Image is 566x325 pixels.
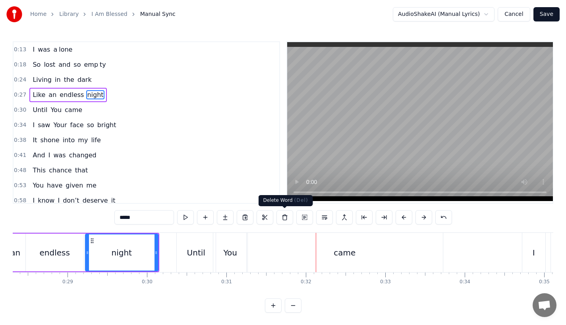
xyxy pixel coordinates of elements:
[63,75,75,84] span: the
[50,105,62,114] span: You
[112,247,132,259] div: night
[90,135,101,145] span: life
[32,45,35,54] span: I
[65,181,84,190] span: given
[32,90,46,99] span: Like
[54,75,62,84] span: in
[14,151,26,159] span: 0:41
[52,151,66,160] span: was
[82,196,109,205] span: deserve
[30,10,46,18] a: Home
[48,166,73,175] span: chance
[539,279,550,285] div: 0:35
[77,75,93,84] span: dark
[140,10,176,18] span: Manual Sync
[221,279,232,285] div: 0:31
[223,247,237,259] div: You
[14,46,26,54] span: 0:13
[37,45,51,54] span: was
[83,60,99,69] span: emp
[91,10,127,18] a: I Am Blessed
[58,60,71,69] span: and
[62,196,80,205] span: don’t
[380,279,391,285] div: 0:33
[86,90,104,99] span: night
[59,90,85,99] span: endless
[48,151,51,160] span: I
[294,197,308,203] span: ( Del )
[460,279,470,285] div: 0:34
[32,181,44,190] span: You
[97,120,117,130] span: bright
[14,166,26,174] span: 0:48
[85,181,97,190] span: me
[57,196,60,205] span: I
[498,7,530,21] button: Cancel
[110,196,116,205] span: it
[39,135,60,145] span: shone
[10,247,20,259] div: an
[62,279,73,285] div: 0:29
[14,197,26,205] span: 0:58
[14,182,26,190] span: 0:53
[30,10,176,18] nav: breadcrumb
[43,60,56,69] span: lost
[32,135,38,145] span: It
[99,60,107,69] span: ty
[301,279,311,285] div: 0:32
[32,151,46,160] span: And
[58,45,73,54] span: lone
[77,135,89,145] span: my
[62,135,76,145] span: into
[14,76,26,84] span: 0:24
[32,120,35,130] span: I
[142,279,153,285] div: 0:30
[40,247,70,259] div: endless
[14,106,26,114] span: 0:30
[52,120,68,130] span: Your
[533,7,560,21] button: Save
[37,120,51,130] span: saw
[48,90,57,99] span: an
[334,247,355,259] div: came
[73,60,81,69] span: so
[68,151,97,160] span: changed
[32,60,41,69] span: So
[86,120,95,130] span: so
[74,166,89,175] span: that
[32,166,46,175] span: This
[14,91,26,99] span: 0:27
[59,10,79,18] a: Library
[14,136,26,144] span: 0:38
[533,247,535,259] div: I
[64,105,83,114] span: came
[70,120,85,130] span: face
[14,121,26,129] span: 0:34
[6,6,22,22] img: youka
[14,61,26,69] span: 0:18
[46,181,63,190] span: have
[37,196,55,205] span: know
[32,105,48,114] span: Until
[259,195,313,206] div: Delete Word
[187,247,205,259] div: Until
[32,75,52,84] span: Living
[32,196,35,205] span: I
[533,293,556,317] div: Open chat
[52,45,58,54] span: a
